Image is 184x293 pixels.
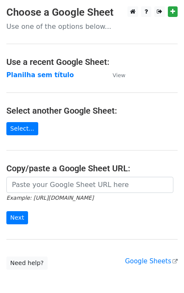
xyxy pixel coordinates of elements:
[104,71,125,79] a: View
[6,22,178,31] p: Use one of the options below...
[6,211,28,224] input: Next
[6,163,178,173] h4: Copy/paste a Google Sheet URL:
[6,195,93,201] small: Example: [URL][DOMAIN_NAME]
[6,122,38,135] a: Select...
[6,177,173,193] input: Paste your Google Sheet URL here
[6,57,178,67] h4: Use a recent Google Sheet:
[125,257,178,265] a: Google Sheets
[113,72,125,78] small: View
[6,257,48,270] a: Need help?
[6,71,74,79] a: Planilha sem título
[6,106,178,116] h4: Select another Google Sheet:
[6,6,178,19] h3: Choose a Google Sheet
